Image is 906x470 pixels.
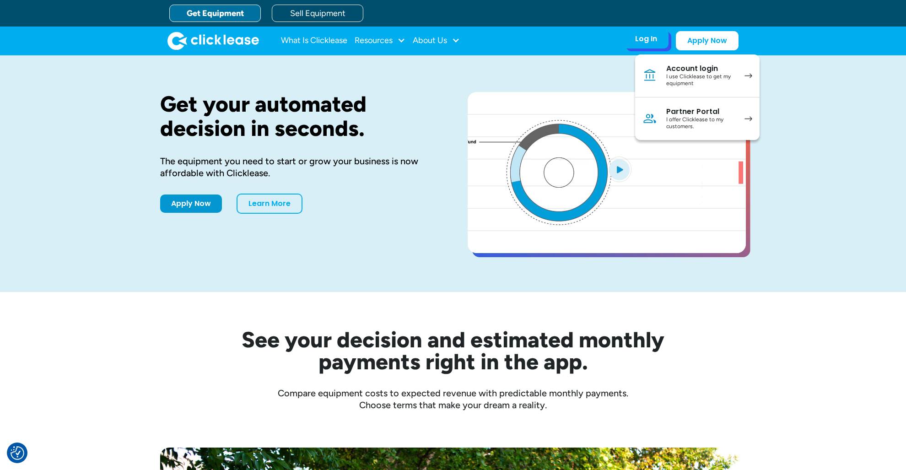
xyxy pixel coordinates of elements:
[160,194,222,213] a: Apply Now
[635,34,657,43] div: Log In
[167,32,259,50] img: Clicklease logo
[197,329,709,373] h2: See your decision and estimated monthly payments right in the app.
[11,446,24,460] img: Revisit consent button
[160,387,746,411] div: Compare equipment costs to expected revenue with predictable monthly payments. Choose terms that ...
[635,54,760,97] a: Account loginI use Clicklease to get my equipment
[237,194,302,214] a: Learn More
[676,31,739,50] a: Apply Now
[607,157,631,182] img: Blue play button logo on a light blue circular background
[272,5,363,22] a: Sell Equipment
[160,92,438,140] h1: Get your automated decision in seconds.
[744,73,752,78] img: arrow
[666,116,735,130] div: I offer Clicklease to my customers.
[642,111,657,126] img: Person icon
[635,97,760,140] a: Partner PortalI offer Clicklease to my customers.
[169,5,261,22] a: Get Equipment
[666,73,735,87] div: I use Clicklease to get my equipment
[635,54,760,140] nav: Log In
[666,107,735,116] div: Partner Portal
[744,116,752,121] img: arrow
[666,64,735,73] div: Account login
[167,32,259,50] a: home
[281,32,347,50] a: What Is Clicklease
[642,68,657,83] img: Bank icon
[413,32,460,50] div: About Us
[355,32,405,50] div: Resources
[11,446,24,460] button: Consent Preferences
[160,155,438,179] div: The equipment you need to start or grow your business is now affordable with Clicklease.
[468,92,746,253] a: open lightbox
